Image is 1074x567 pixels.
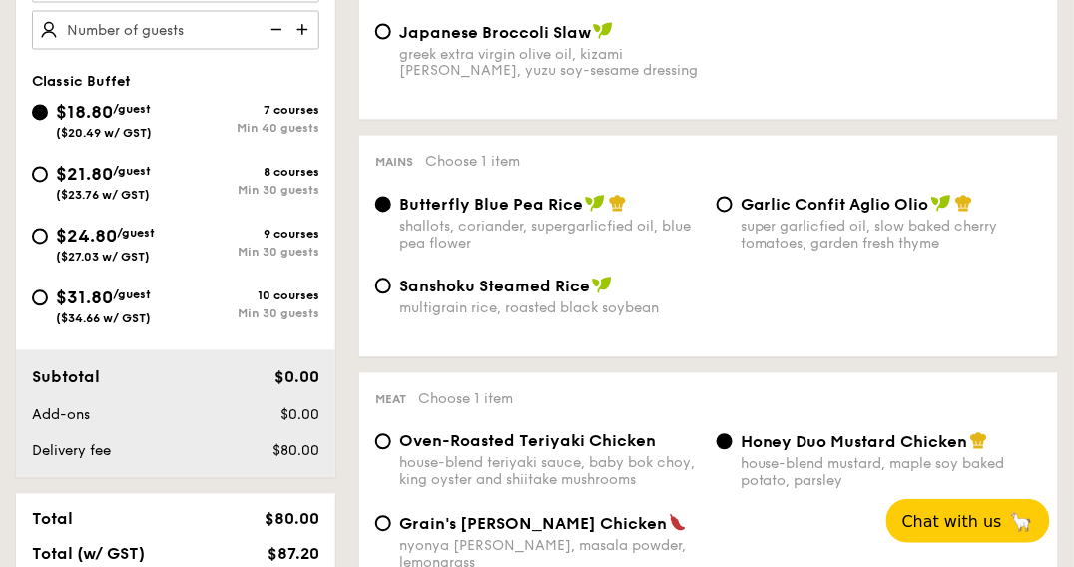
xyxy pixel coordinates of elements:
[117,227,155,241] span: /guest
[399,278,590,296] span: Sanshoku Steamed Rice
[741,433,968,452] span: Honey Duo Mustard Chicken
[56,127,152,141] span: ($20.49 w/ GST)
[265,510,319,529] span: $80.00
[56,251,150,265] span: ($27.03 w/ GST)
[32,407,90,424] span: Add-ons
[955,195,973,213] img: icon-chef-hat.a58ddaea.svg
[56,226,117,248] span: $24.80
[669,514,687,532] img: icon-spicy.37a8142b.svg
[32,229,48,245] input: $24.80/guest($27.03 w/ GST)9 coursesMin 30 guests
[176,228,319,242] div: 9 courses
[113,165,151,179] span: /guest
[113,288,151,302] span: /guest
[375,197,391,213] input: Butterfly Blue Pea Riceshallots, coriander, supergarlicfied oil, blue pea flower
[32,545,145,564] span: Total (w/ GST)
[176,104,319,118] div: 7 courses
[741,219,1042,253] div: super garlicfied oil, slow baked cherry tomatoes, garden fresh thyme
[375,24,391,40] input: Japanese Broccoli Slawgreek extra virgin olive oil, kizami [PERSON_NAME], yuzu soy-sesame dressing
[375,156,413,170] span: Mains
[176,166,319,180] div: 8 courses
[399,46,701,80] div: greek extra virgin olive oil, kizami [PERSON_NAME], yuzu soy-sesame dressing
[399,23,591,42] span: Japanese Broccoli Slaw
[399,196,583,215] span: Butterfly Blue Pea Rice
[176,246,319,260] div: Min 30 guests
[274,368,319,387] span: $0.00
[375,516,391,532] input: Grain's [PERSON_NAME] Chickennyonya [PERSON_NAME], masala powder, lemongrass
[56,287,113,309] span: $31.80
[741,456,1042,490] div: house-blend mustard, maple soy baked potato, parsley
[1010,510,1034,533] span: 🦙
[375,393,406,407] span: Meat
[176,122,319,136] div: Min 40 guests
[289,11,319,49] img: icon-add.58712e84.svg
[399,300,701,317] div: multigrain rice, roasted black soybean
[375,434,391,450] input: Oven-Roasted Teriyaki Chickenhouse-blend teriyaki sauce, baby bok choy, king oyster and shiitake ...
[32,510,73,529] span: Total
[176,184,319,198] div: Min 30 guests
[418,391,513,408] span: Choose 1 item
[56,189,150,203] span: ($23.76 w/ GST)
[593,22,613,40] img: icon-vegan.f8ff3823.svg
[375,279,391,294] input: Sanshoku Steamed Ricemultigrain rice, roasted black soybean
[425,154,520,171] span: Choose 1 item
[176,289,319,303] div: 10 courses
[399,455,701,489] div: house-blend teriyaki sauce, baby bok choy, king oyster and shiitake mushrooms
[399,515,667,534] span: Grain's [PERSON_NAME] Chicken
[113,103,151,117] span: /guest
[399,219,701,253] div: shallots, coriander, supergarlicfied oil, blue pea flower
[176,307,319,321] div: Min 30 guests
[32,11,319,50] input: Number of guests
[32,290,48,306] input: $31.80/guest($34.66 w/ GST)10 coursesMin 30 guests
[592,277,612,294] img: icon-vegan.f8ff3823.svg
[56,102,113,124] span: $18.80
[56,164,113,186] span: $21.80
[268,545,319,564] span: $87.20
[970,432,988,450] img: icon-chef-hat.a58ddaea.svg
[280,407,319,424] span: $0.00
[399,432,656,451] span: Oven-Roasted Teriyaki Chicken
[585,195,605,213] img: icon-vegan.f8ff3823.svg
[717,434,733,450] input: Honey Duo Mustard Chickenhouse-blend mustard, maple soy baked potato, parsley
[32,74,131,91] span: Classic Buffet
[56,312,151,326] span: ($34.66 w/ GST)
[32,167,48,183] input: $21.80/guest($23.76 w/ GST)8 coursesMin 30 guests
[260,11,289,49] img: icon-reduce.1d2dbef1.svg
[931,195,951,213] img: icon-vegan.f8ff3823.svg
[741,196,929,215] span: Garlic Confit Aglio Olio
[272,443,319,460] span: $80.00
[32,443,111,460] span: Delivery fee
[32,105,48,121] input: $18.80/guest($20.49 w/ GST)7 coursesMin 40 guests
[609,195,627,213] img: icon-chef-hat.a58ddaea.svg
[717,197,733,213] input: Garlic Confit Aglio Oliosuper garlicfied oil, slow baked cherry tomatoes, garden fresh thyme
[902,512,1002,531] span: Chat with us
[32,368,100,387] span: Subtotal
[886,499,1050,543] button: Chat with us🦙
